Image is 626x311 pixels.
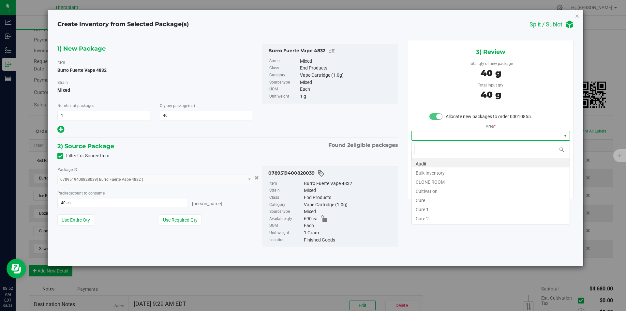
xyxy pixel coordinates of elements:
input: 40 ea [58,198,187,208]
input: 1 [58,111,150,120]
div: 1 g [300,93,395,100]
div: Mixed [304,208,395,215]
h4: Create Inventory from Selected Package(s) [57,20,189,29]
h4: Split / Sublot [529,21,562,28]
div: 1 Gram [304,229,395,237]
label: Strain [57,80,68,86]
label: Category [269,72,299,79]
span: 2) Source Package [57,141,114,151]
label: Item [57,59,65,65]
div: Vape Cartridge (1.0g) [300,72,395,79]
label: Source type [269,79,299,86]
div: Mixed [300,58,395,65]
iframe: Resource center [7,259,26,278]
label: Available qty [269,215,303,223]
label: UOM [269,86,299,93]
label: Unit weight [269,229,303,237]
label: Unit weight [269,93,299,100]
span: Found eligible packages [328,141,398,149]
div: Burro Fuerte Vape 4832 [304,180,395,187]
div: End Products [304,194,395,201]
div: Each [300,86,395,93]
span: Qty per package [160,103,195,108]
label: Class [269,194,303,201]
div: Vape Cartridge (1.0g) [304,201,395,209]
span: Burro Fuerte Vape 4832 [57,68,107,73]
span: Package to consume [57,191,105,195]
span: 40 g [481,89,501,100]
button: Cancel button [253,173,261,182]
span: Total qty of new package [469,61,513,66]
span: count [73,191,83,195]
span: Add new output [57,128,64,133]
button: Use Required Qty [159,214,202,225]
span: Number of packages [57,103,94,108]
span: 690 ea [304,215,318,223]
label: Strain [269,58,299,65]
span: (ea) [188,103,195,108]
div: Burro Fuerte Vape 4832 [268,47,395,55]
label: Area [486,120,496,129]
button: Use Entire Qty [57,214,94,225]
span: 40 g [481,68,501,78]
div: End Products [300,65,395,72]
span: 2 [347,142,350,148]
span: [PERSON_NAME] [192,201,222,206]
label: Location [269,237,303,244]
label: Strain [269,187,303,194]
div: 0789519400828039 [268,170,395,178]
div: Mixed [300,79,395,86]
label: Item [269,180,303,187]
span: 3) Review [476,47,505,57]
span: Total input qty [478,83,503,87]
div: Each [304,222,395,229]
span: Allocate new packages to order 00010855. [446,114,532,119]
label: Source type [269,208,303,215]
div: Mixed [304,187,395,194]
div: Finished Goods [304,237,395,244]
label: UOM [269,222,303,229]
label: Filter For Source Item [57,152,109,159]
span: Mixed [57,85,252,95]
span: Package ID [57,167,77,172]
label: Class [269,65,299,72]
input: 40 [160,111,252,120]
span: 1) New Package [57,44,106,54]
label: Category [269,201,303,209]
